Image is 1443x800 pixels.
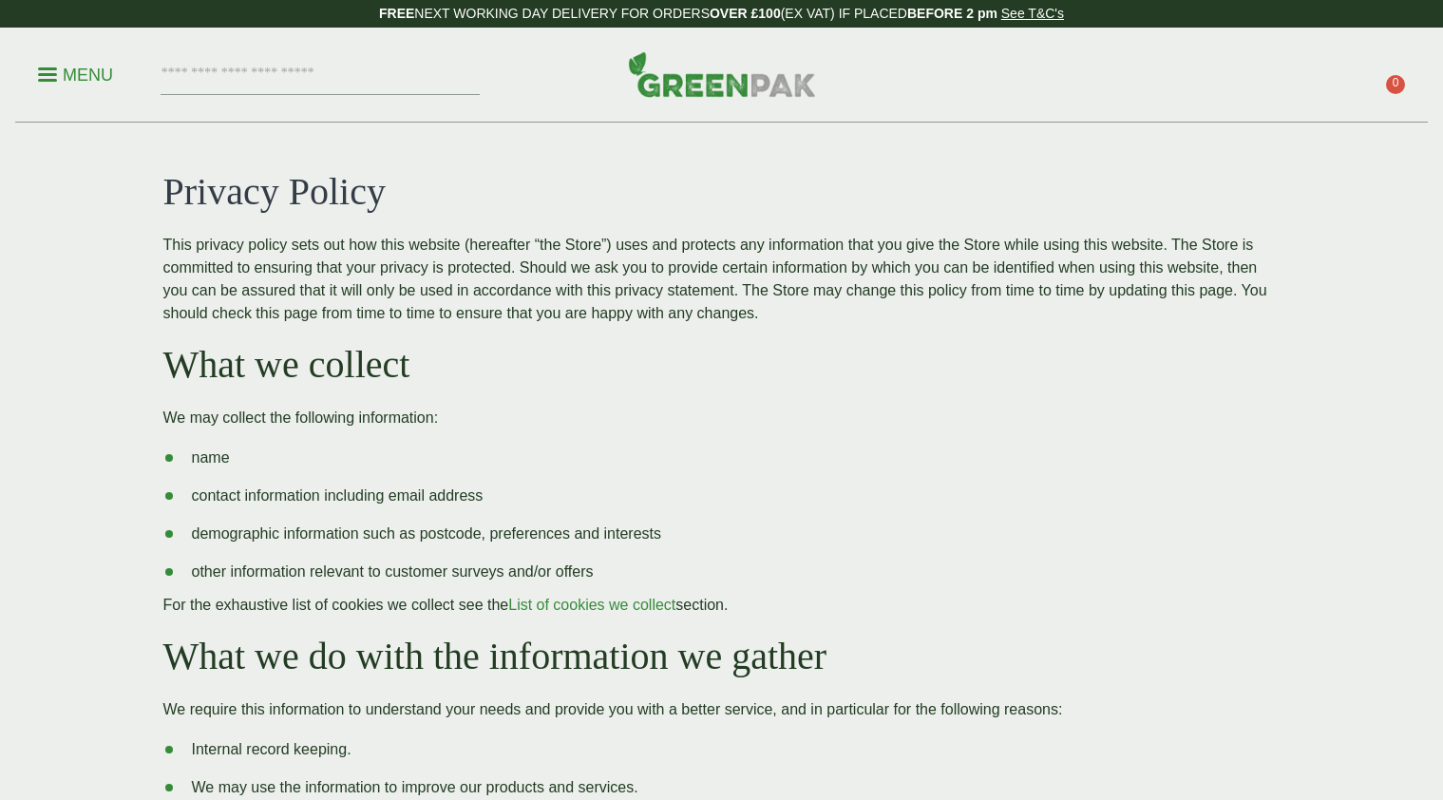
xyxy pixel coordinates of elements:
a: See T&C's [1001,6,1064,21]
p: We may collect the following information: [163,407,1281,429]
li: Internal record keeping. [163,738,1281,761]
li: name [163,447,1281,469]
a: List of cookies we collect [508,597,675,613]
a: Menu [38,64,113,83]
strong: OVER £100 [710,6,781,21]
h1: Privacy Policy [163,169,1281,215]
span: 0 [1386,75,1405,94]
strong: FREE [379,6,414,21]
li: other information relevant to customer surveys and/or offers [163,561,1281,583]
img: GreenPak Supplies [628,51,816,97]
p: We require this information to understand your needs and provide you with a better service, and i... [163,698,1281,721]
p: Menu [38,64,113,86]
li: We may use the information to improve our products and services. [163,776,1281,799]
strong: BEFORE 2 pm [907,6,997,21]
h2: What we do with the information we gather [163,634,1281,679]
p: For the exhaustive list of cookies we collect see the section. [163,594,1281,617]
li: demographic information such as postcode, preferences and interests [163,523,1281,545]
li: contact information including email address [163,485,1281,507]
h2: What we collect [163,342,1281,388]
p: This privacy policy sets out how this website (hereafter “the Store”) uses and protects any infor... [163,234,1281,325]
